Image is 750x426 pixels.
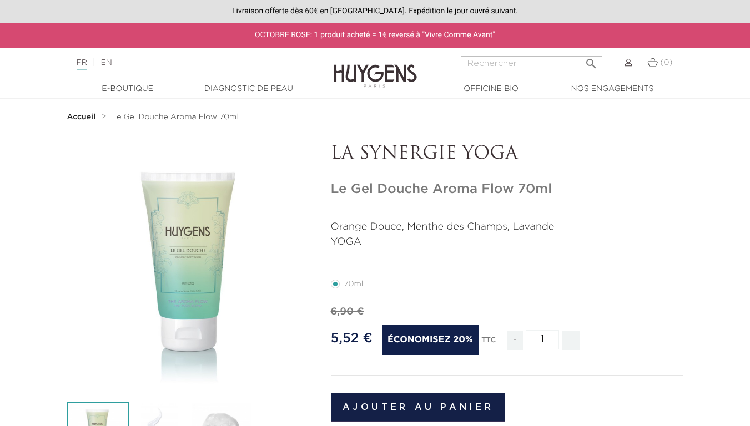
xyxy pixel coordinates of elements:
img: Huygens [334,47,417,89]
i:  [585,54,598,67]
label: 70ml [331,280,377,288]
p: YOGA [331,235,683,250]
span: - [507,331,523,350]
a: E-Boutique [72,83,183,95]
span: (0) [660,59,672,67]
span: Économisez 20% [382,325,479,355]
button:  [581,53,601,68]
div: TTC [481,328,496,358]
a: Officine Bio [436,83,547,95]
a: Diagnostic de peau [193,83,304,95]
a: Nos engagements [557,83,668,95]
p: LA SYNERGIE YOGA [331,144,683,165]
span: + [562,331,580,350]
span: 5,52 € [331,332,373,345]
p: Orange Douce, Menthe des Champs, Lavande [331,220,683,235]
a: EN [100,59,112,67]
div: | [71,56,304,69]
strong: Accueil [67,113,96,121]
a: Accueil [67,113,98,121]
span: 6,90 € [331,307,364,317]
button: Ajouter au panier [331,393,506,422]
input: Rechercher [461,56,602,70]
a: Le Gel Douche Aroma Flow 70ml [112,113,239,121]
a: FR [77,59,87,70]
span: Le Gel Douche Aroma Flow 70ml [112,113,239,121]
h1: Le Gel Douche Aroma Flow 70ml [331,181,683,197]
input: Quantité [526,330,559,349]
